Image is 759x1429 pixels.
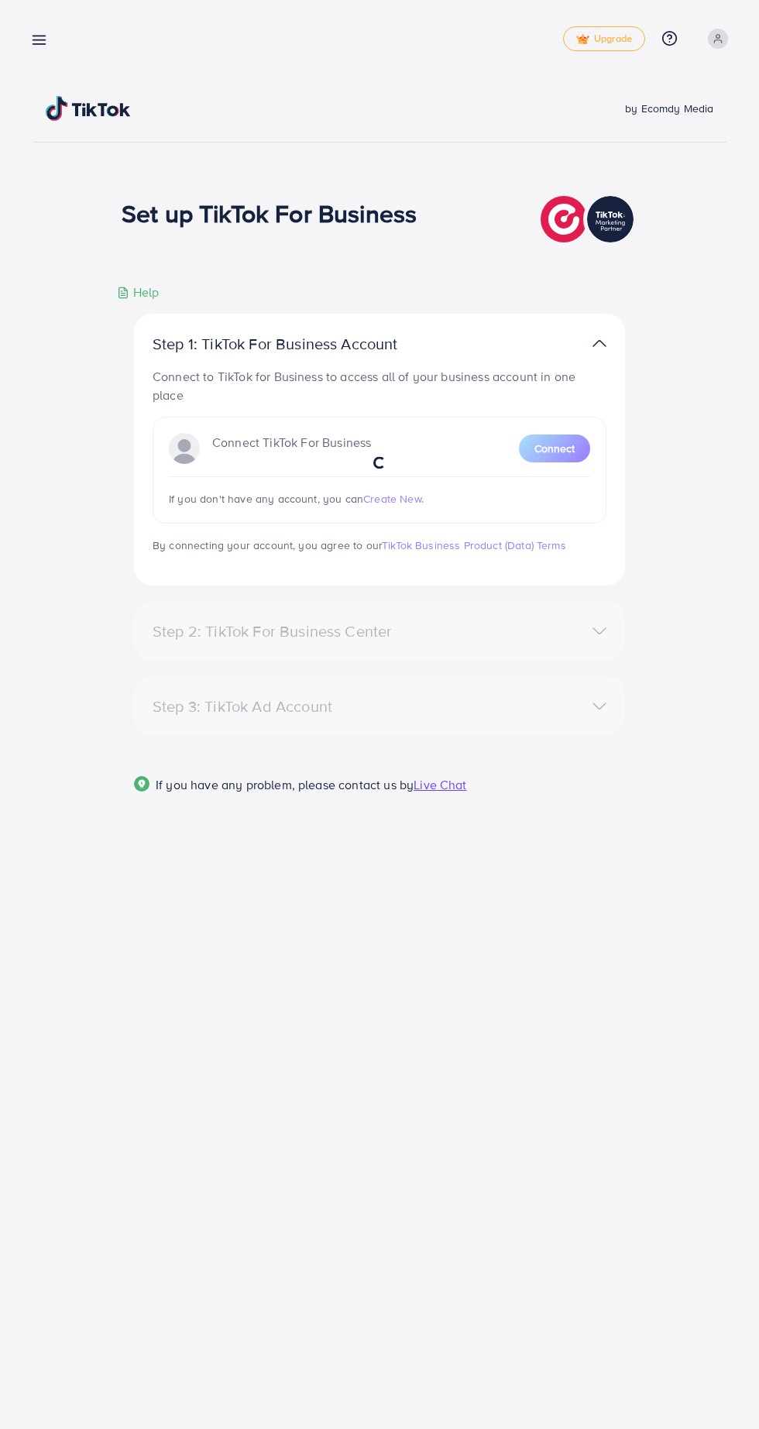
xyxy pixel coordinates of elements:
img: TikTok partner [541,192,637,246]
img: TikTok [46,96,131,121]
a: tickUpgrade [563,26,645,51]
img: tick [576,34,589,45]
img: Popup guide [134,776,149,792]
span: Live Chat [414,776,466,793]
span: Upgrade [576,33,632,45]
div: Help [117,283,160,301]
p: Step 1: TikTok For Business Account [153,335,447,353]
span: by Ecomdy Media [625,101,713,116]
span: If you have any problem, please contact us by [156,776,414,793]
img: TikTok partner [592,332,606,355]
h1: Set up TikTok For Business [122,198,417,228]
